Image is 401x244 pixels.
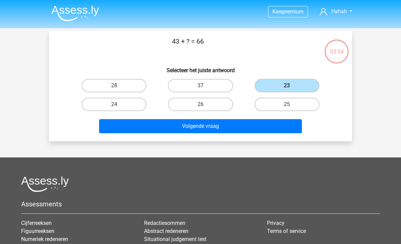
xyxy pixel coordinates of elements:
h5: Assessments [21,200,380,208]
label: 25 [255,98,319,111]
span: premium [282,8,304,15]
img: Assessly logo [21,176,69,192]
h6: Selecteer het juiste antwoord [60,62,341,74]
a: Kiespremium [268,7,308,16]
span: Hahah [331,8,347,14]
label: 24 [82,98,146,111]
label: 37 [168,79,233,92]
a: Redactiesommen [144,220,185,226]
label: 23 [255,79,319,92]
a: Numeriek redeneren [21,236,68,242]
a: Hahah [317,7,355,15]
div: 03:54 [324,39,349,56]
a: Terms of service [267,228,306,234]
a: Cijferreeksen [21,220,52,226]
label: 28 [82,79,146,92]
button: Volgende vraag [99,119,302,133]
a: Figuurreeksen [21,228,54,234]
span: Kies [272,8,282,15]
img: Assessly [51,5,99,21]
a: Privacy [267,220,284,226]
a: Situational judgement test [144,236,207,242]
a: Abstract redeneren [144,228,188,234]
label: 26 [168,98,233,111]
p: 43 + ? = 66 [60,36,316,56]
